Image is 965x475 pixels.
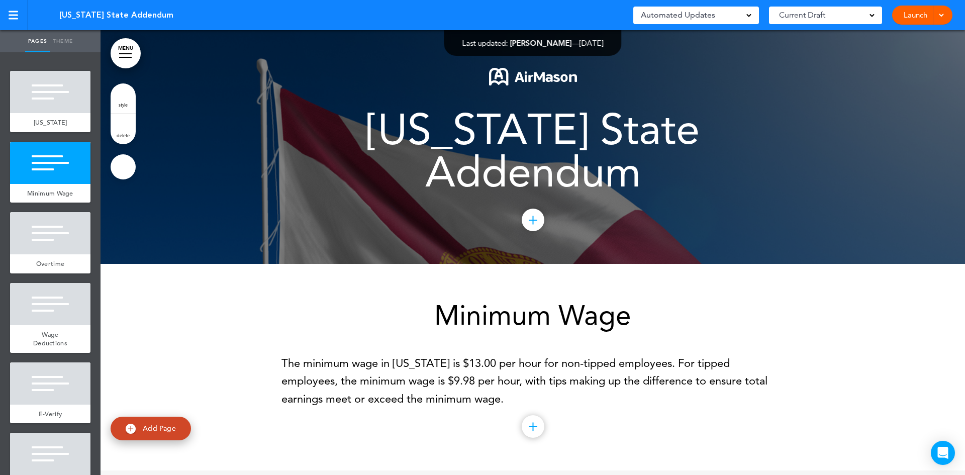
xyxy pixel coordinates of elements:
[462,39,604,47] div: —
[641,8,715,22] span: Automated Updates
[111,114,136,144] a: delete
[111,38,141,68] a: MENU
[25,30,50,52] a: Pages
[10,405,90,424] a: E-Verify
[126,424,136,434] img: add.svg
[10,184,90,203] a: Minimum Wage
[143,424,176,433] span: Add Page
[931,441,955,465] div: Open Intercom Messenger
[10,113,90,132] a: [US_STATE]
[27,189,73,198] span: Minimum Wage
[510,38,572,48] span: [PERSON_NAME]
[36,259,64,268] span: Overtime
[119,102,128,108] span: style
[59,10,173,21] span: [US_STATE] State Addendum
[111,83,136,114] a: style
[33,330,67,348] span: Wage Deductions
[900,6,931,25] a: Launch
[111,417,191,440] a: Add Page
[10,254,90,273] a: Overtime
[10,325,90,353] a: Wage Deductions
[489,68,577,85] img: 1722553576973-Airmason_logo_White.png
[281,354,784,408] p: The minimum wage in [US_STATE] is $13.00 per hour for non-tipped employees. For tipped employees,...
[281,302,784,329] h1: Minimum Wage
[779,8,825,22] span: Current Draft
[34,118,67,127] span: [US_STATE]
[462,38,508,48] span: Last updated:
[117,132,130,138] span: delete
[366,104,700,197] span: [US_STATE] State Addendum
[50,30,75,52] a: Theme
[39,410,62,418] span: E-Verify
[580,38,604,48] span: [DATE]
